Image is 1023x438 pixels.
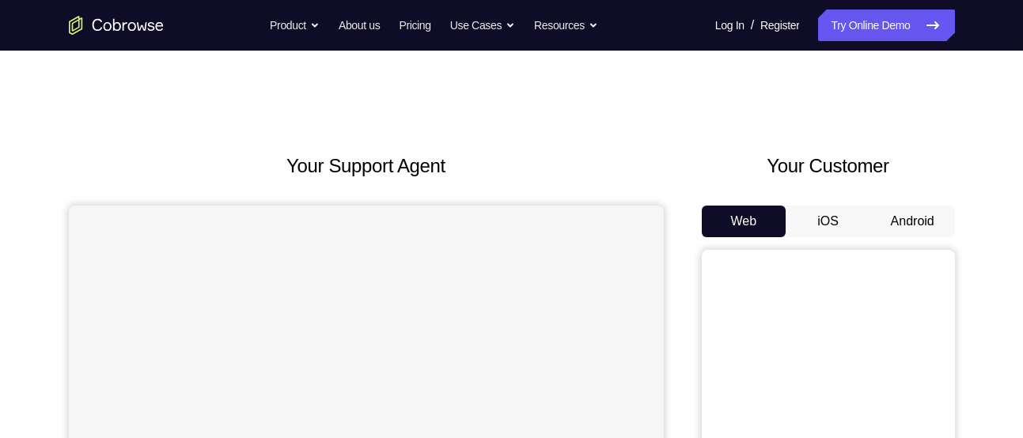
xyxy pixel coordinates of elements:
button: iOS [786,206,870,237]
span: / [751,16,754,35]
button: Product [270,9,320,41]
a: Go to the home page [69,16,164,35]
button: Resources [534,9,598,41]
a: Register [760,9,799,41]
h2: Your Support Agent [69,152,664,180]
a: About us [339,9,380,41]
a: Pricing [399,9,430,41]
button: Use Cases [450,9,515,41]
h2: Your Customer [702,152,955,180]
a: Log In [715,9,745,41]
button: Android [870,206,955,237]
a: Try Online Demo [818,9,954,41]
button: Web [702,206,786,237]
